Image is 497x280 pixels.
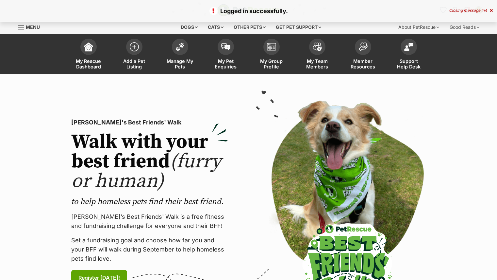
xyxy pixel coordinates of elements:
[340,35,386,74] a: Member Resources
[404,43,413,51] img: help-desk-icon-fdf02630f3aa405de69fd3d07c3f3aa587a6932b1a1747fa1d2bba05be0121f9.svg
[211,58,240,69] span: My Pet Enquiries
[175,43,185,51] img: manage-my-pets-icon-02211641906a0b7f246fdf0571729dbe1e7629f14944591b6c1af311fb30b64b.svg
[348,58,378,69] span: Member Resources
[394,58,423,69] span: Support Help Desk
[26,24,40,30] span: Menu
[271,21,326,34] div: Get pet support
[303,58,332,69] span: My Team Members
[203,21,228,34] div: Cats
[74,58,103,69] span: My Rescue Dashboard
[203,35,249,74] a: My Pet Enquiries
[157,35,203,74] a: Manage My Pets
[84,42,93,51] img: dashboard-icon-eb2f2d2d3e046f16d808141f083e7271f6b2e854fb5c12c21221c1fb7104beca.svg
[294,35,340,74] a: My Team Members
[111,35,157,74] a: Add a Pet Listing
[445,21,484,34] div: Good Reads
[71,132,228,191] h2: Walk with your best friend
[358,42,368,51] img: member-resources-icon-8e73f808a243e03378d46382f2149f9095a855e16c252ad45f914b54edf8863c.svg
[257,58,286,69] span: My Group Profile
[71,118,228,127] p: [PERSON_NAME]'s Best Friends' Walk
[249,35,294,74] a: My Group Profile
[176,21,202,34] div: Dogs
[313,43,322,51] img: team-members-icon-5396bd8760b3fe7c0b43da4ab00e1e3bb1a5d9ba89233759b79545d2d3fc5d0d.svg
[229,21,270,34] div: Other pets
[71,236,228,263] p: Set a fundraising goal and choose how far you and your BFF will walk during September to help hom...
[267,43,276,51] img: group-profile-icon-3fa3cf56718a62981997c0bc7e787c4b2cf8bcc04b72c1350f741eb67cf2f40e.svg
[71,196,228,207] p: to help homeless pets find their best friend.
[18,21,44,32] a: Menu
[165,58,195,69] span: Manage My Pets
[120,58,149,69] span: Add a Pet Listing
[71,212,228,231] p: [PERSON_NAME]’s Best Friends' Walk is a free fitness and fundraising challenge for everyone and t...
[394,21,444,34] div: About PetRescue
[386,35,432,74] a: Support Help Desk
[130,42,139,51] img: add-pet-listing-icon-0afa8454b4691262ce3f59096e99ab1cd57d4a30225e0717b998d2c9b9846f56.svg
[221,43,230,50] img: pet-enquiries-icon-7e3ad2cf08bfb03b45e93fb7055b45f3efa6380592205ae92323e6603595dc1f.svg
[66,35,111,74] a: My Rescue Dashboard
[71,149,221,194] span: (furry or human)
